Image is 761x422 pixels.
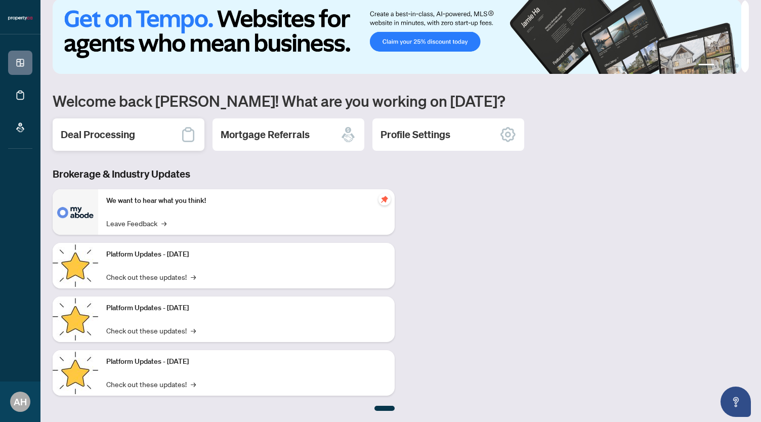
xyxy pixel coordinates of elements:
a: Leave Feedback→ [106,218,166,229]
span: → [191,378,196,390]
h2: Profile Settings [380,128,450,142]
p: Platform Updates - [DATE] [106,303,387,314]
img: Platform Updates - July 21, 2025 [53,243,98,288]
button: 4 [735,64,739,68]
button: 3 [727,64,731,68]
button: 1 [698,64,714,68]
button: Open asap [721,387,751,417]
p: Platform Updates - [DATE] [106,249,387,260]
p: Platform Updates - [DATE] [106,356,387,367]
span: → [161,218,166,229]
img: logo [8,15,32,21]
h2: Deal Processing [61,128,135,142]
a: Check out these updates!→ [106,271,196,282]
h3: Brokerage & Industry Updates [53,167,395,181]
p: We want to hear what you think! [106,195,387,206]
h2: Mortgage Referrals [221,128,310,142]
h1: Welcome back [PERSON_NAME]! What are you working on [DATE]? [53,91,749,110]
a: Check out these updates!→ [106,378,196,390]
span: → [191,325,196,336]
img: We want to hear what you think! [53,189,98,235]
span: AH [14,395,27,409]
img: Platform Updates - June 23, 2025 [53,350,98,396]
span: → [191,271,196,282]
a: Check out these updates!→ [106,325,196,336]
button: 2 [718,64,723,68]
img: Platform Updates - July 8, 2025 [53,297,98,342]
span: pushpin [378,193,391,205]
